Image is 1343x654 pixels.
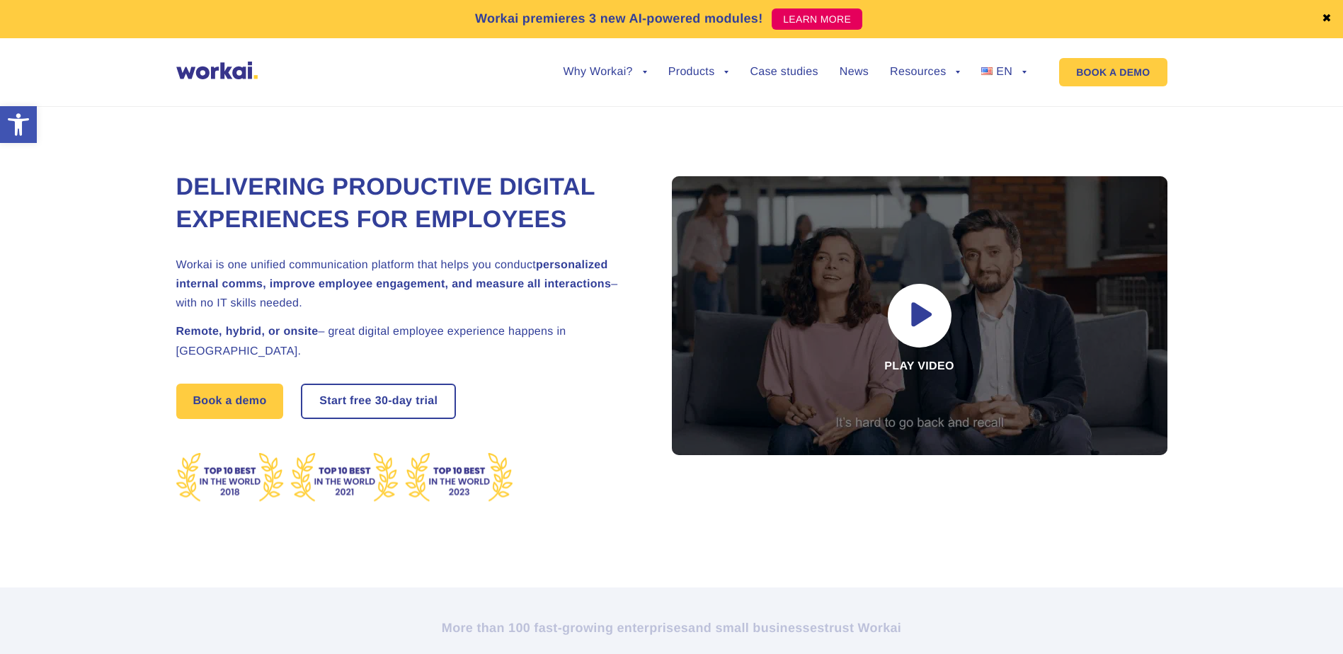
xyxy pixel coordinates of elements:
[750,67,818,78] a: Case studies
[996,66,1012,78] span: EN
[375,396,413,407] i: 30-day
[668,67,729,78] a: Products
[302,385,455,418] a: Start free30-daytrial
[176,384,284,419] a: Book a demo
[279,619,1065,636] h2: More than 100 fast-growing enterprises trust Workai
[672,176,1167,455] div: Play video
[1322,13,1332,25] a: ✖
[890,67,960,78] a: Resources
[840,67,869,78] a: News
[475,9,763,28] p: Workai premieres 3 new AI-powered modules!
[176,171,636,236] h1: Delivering Productive Digital Experiences for Employees
[176,256,636,314] h2: Workai is one unified communication platform that helps you conduct – with no IT skills needed.
[176,322,636,360] h2: – great digital employee experience happens in [GEOGRAPHIC_DATA].
[1059,58,1167,86] a: BOOK A DEMO
[563,67,646,78] a: Why Workai?
[772,8,862,30] a: LEARN MORE
[176,326,319,338] strong: Remote, hybrid, or onsite
[688,621,824,635] i: and small businesses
